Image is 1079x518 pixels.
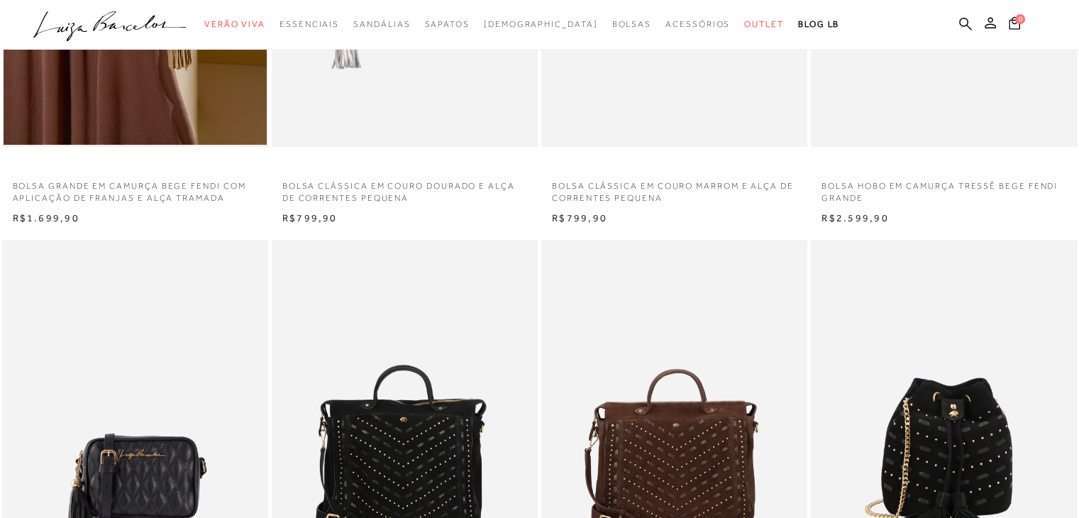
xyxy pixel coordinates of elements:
[424,11,469,38] a: categoryNavScreenReaderText
[204,19,265,29] span: Verão Viva
[612,11,651,38] a: categoryNavScreenReaderText
[484,11,598,38] a: noSubCategoriesText
[280,19,339,29] span: Essenciais
[424,19,469,29] span: Sapatos
[484,19,598,29] span: [DEMOGRAPHIC_DATA]
[665,11,730,38] a: categoryNavScreenReaderText
[2,172,268,204] a: BOLSA GRANDE EM CAMURÇA BEGE FENDI COM APLICAÇÃO DE FRANJAS E ALÇA TRAMADA
[204,11,265,38] a: categoryNavScreenReaderText
[353,19,410,29] span: Sandálias
[612,19,651,29] span: Bolsas
[272,172,538,204] a: BOLSA CLÁSSICA EM COURO DOURADO E ALÇA DE CORRENTES PEQUENA
[798,11,839,38] a: BLOG LB
[552,212,607,224] span: R$799,90
[1015,14,1025,24] span: 0
[541,172,807,204] a: BOLSA CLÁSSICA EM COURO MARROM E ALÇA DE CORRENTES PEQUENA
[665,19,730,29] span: Acessórios
[13,212,79,224] span: R$1.699,90
[353,11,410,38] a: categoryNavScreenReaderText
[744,11,784,38] a: categoryNavScreenReaderText
[798,19,839,29] span: BLOG LB
[1005,16,1024,35] button: 0
[744,19,784,29] span: Outlet
[821,212,888,224] span: R$2.599,90
[811,172,1077,204] a: BOLSA HOBO EM CAMURÇA TRESSÊ BEGE FENDI GRANDE
[280,11,339,38] a: categoryNavScreenReaderText
[282,212,338,224] span: R$799,90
